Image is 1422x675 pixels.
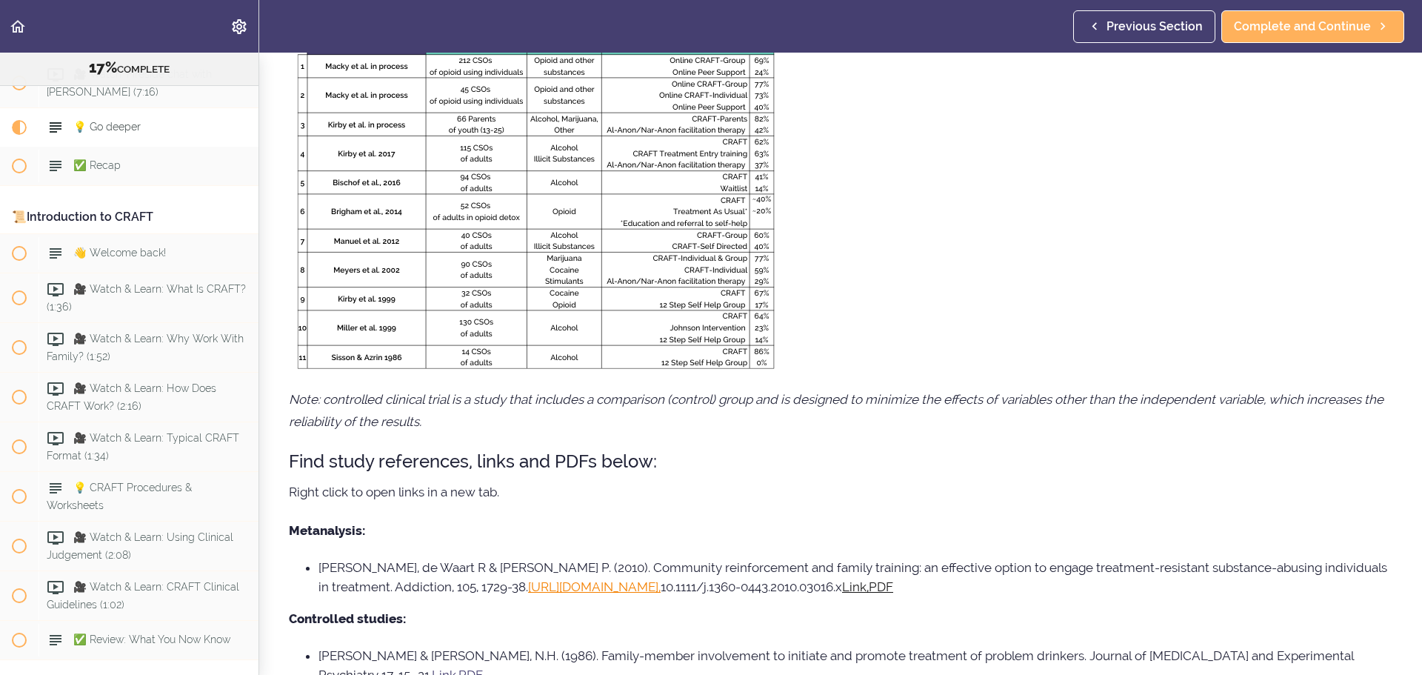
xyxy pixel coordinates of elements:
span: Previous Section [1106,18,1203,36]
svg: Back to course curriculum [9,18,27,36]
span: 🎥 Watch & Learn: Typical CRAFT Format (1:34) [47,432,239,461]
em: Note: controlled clinical trial is a study that includes a comparison (control) group and is desi... [289,392,1383,429]
svg: Settings Menu [230,18,248,36]
strong: Metanalysis: [289,523,365,538]
h3: Find study references, links and PDFs below: [289,449,1392,473]
a: PDF [869,579,893,594]
li: [PERSON_NAME], de Waart R & [PERSON_NAME] P. (2010). Community reinforcement and family training:... [318,558,1392,596]
span: Complete and Continue [1234,18,1371,36]
span: 👋 Welcome back! [73,247,166,259]
span: ✅ Recap [73,159,121,171]
p: Right click to open links in a new tab. [289,481,1392,503]
span: ✅ Review: What You Now Know [73,634,230,645]
span: 🎥 Watch & Learn: CRAFT Clinical Guidelines (1:02) [47,581,239,610]
span: 🎥 Watch & Learn: What Is CRAFT? (1:36) [47,283,246,312]
u: , [867,579,869,594]
span: 17% [89,59,117,76]
a: Link [842,579,867,594]
a: [URL][DOMAIN_NAME], [528,579,661,594]
img: NrRSt6QQqyjWKpjD41Hg_CRAFT+Study+table.png [289,1,783,372]
span: 🎥 Watch & Learn: How Does CRAFT Work? (2:16) [47,382,216,411]
a: Complete and Continue [1221,10,1404,43]
a: Previous Section [1073,10,1215,43]
span: 💡 Go deeper [73,121,141,133]
span: 🎥 Watch & Learn: Using Clinical Judgement (2:08) [47,531,233,560]
span: 🎥 Watch & Learn: Why Work With Family? (1:52) [47,333,244,362]
strong: Controlled studies: [289,611,406,626]
span: 🎥 Watch: Fireside chat with [PERSON_NAME] (7:16) [47,68,212,97]
span: 💡 CRAFT Procedures & Worksheets [47,482,192,511]
div: COMPLETE [19,59,240,78]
